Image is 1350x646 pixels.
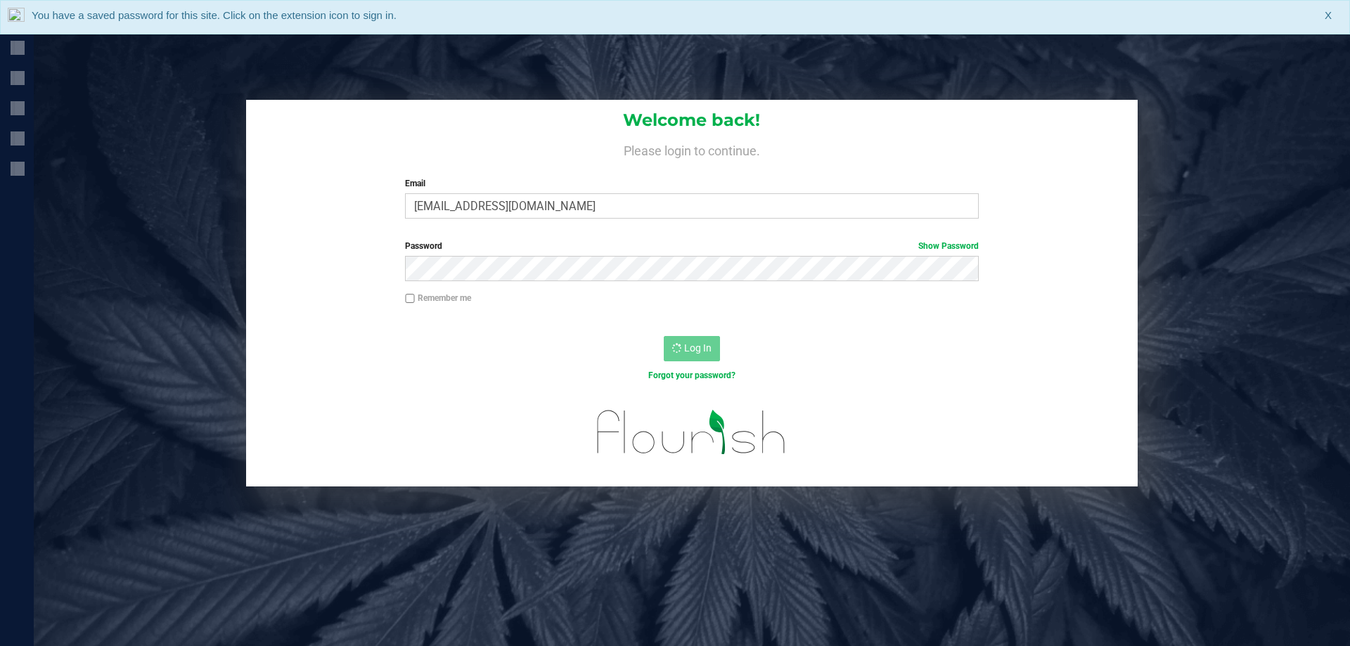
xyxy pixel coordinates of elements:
[580,396,803,468] img: flourish_logo.svg
[405,241,442,251] span: Password
[1325,8,1332,24] span: X
[32,9,397,21] span: You have a saved password for this site. Click on the extension icon to sign in.
[918,241,979,251] a: Show Password
[405,294,415,304] input: Remember me
[405,177,978,190] label: Email
[405,292,471,304] label: Remember me
[246,141,1138,157] h4: Please login to continue.
[684,342,712,354] span: Log In
[246,111,1138,129] h1: Welcome back!
[648,370,735,380] a: Forgot your password?
[664,336,720,361] button: Log In
[8,8,25,27] img: notLoggedInIcon.png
